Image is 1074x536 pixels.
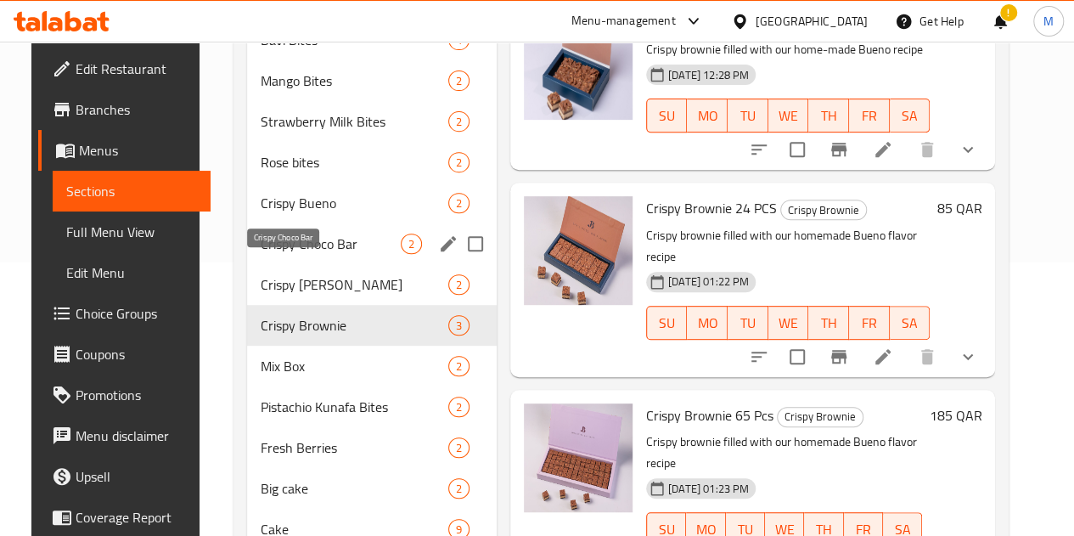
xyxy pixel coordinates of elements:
span: Coupons [76,344,197,364]
button: Branch-specific-item [818,336,859,377]
svg: Show Choices [958,139,978,160]
a: Edit Restaurant [38,48,211,89]
span: Sections [66,181,197,201]
span: Menu disclaimer [76,426,197,446]
div: Crispy Brownie3 [247,305,497,346]
a: Upsell [38,456,211,497]
span: Strawberry Milk Bites [261,111,448,132]
span: WE [775,311,802,336]
button: TU [728,99,768,133]
button: FR [849,306,890,340]
div: Pistachio Kunafa Bites2 [247,386,497,427]
span: Crispy Bueno [261,193,448,213]
button: FR [849,99,890,133]
div: items [448,71,470,91]
span: [DATE] 12:28 PM [661,67,756,83]
div: items [401,234,422,254]
span: SU [654,104,681,128]
span: Mix Box [261,356,448,376]
span: 2 [449,358,469,375]
span: 2 [449,399,469,415]
span: 2 [402,236,421,252]
div: Crispy Bueno2 [247,183,497,223]
div: items [448,356,470,376]
span: [DATE] 01:23 PM [661,481,756,497]
span: TH [815,311,842,336]
span: Crispy Brownie [778,407,863,426]
p: Crispy brownie filled with our homemade Bueno flavor recipe [646,432,922,474]
div: Menu-management [571,11,676,31]
span: TH [815,104,842,128]
div: Mango Bites2 [247,60,497,101]
span: Mango Bites [261,71,448,91]
span: SU [654,311,681,336]
span: FR [856,104,883,128]
span: Full Menu View [66,222,197,242]
span: MO [694,104,721,128]
a: Branches [38,89,211,130]
span: 2 [449,73,469,89]
span: FR [856,311,883,336]
span: 2 [449,481,469,497]
button: MO [687,306,728,340]
h6: 85 QAR [936,196,981,220]
span: Select to update [779,132,815,167]
span: Edit Restaurant [76,59,197,79]
button: show more [947,336,988,377]
span: TU [734,311,762,336]
div: Big cake [261,478,448,499]
span: Pistachio Kunafa Bites [261,397,448,417]
div: Crispy [PERSON_NAME]2 [247,264,497,305]
div: items [448,152,470,172]
span: Choice Groups [76,303,197,324]
button: delete [907,336,947,377]
div: items [448,111,470,132]
span: SA [897,311,924,336]
div: Crispy Berry [261,274,448,295]
button: delete [907,129,947,170]
div: items [448,437,470,458]
div: items [448,274,470,295]
span: Rose bites [261,152,448,172]
span: Promotions [76,385,197,405]
span: M [1043,12,1054,31]
span: Fresh Berries [261,437,448,458]
a: Edit Menu [53,252,211,293]
a: Sections [53,171,211,212]
span: 2 [449,155,469,171]
span: Crispy Choco Bar [261,234,401,254]
span: Coverage Report [76,507,197,528]
div: Crispy Brownie [777,407,863,427]
img: Crispy Brownie 65 Pcs [524,403,633,512]
span: 2 [449,195,469,212]
span: Select to update [779,339,815,375]
button: TH [808,99,849,133]
span: Menus [79,140,197,161]
span: Crispy Brownie 65 Pcs [646,403,773,428]
button: TH [808,306,849,340]
span: Crispy Brownie [261,315,448,336]
button: WE [768,99,809,133]
a: Full Menu View [53,212,211,252]
span: TU [734,104,762,128]
span: Crispy [PERSON_NAME] [261,274,448,295]
span: Branches [76,99,197,120]
span: 3 [449,318,469,334]
span: SA [897,104,924,128]
h6: 185 QAR [929,403,981,427]
div: Crispy Brownie [780,200,867,220]
span: Crispy Brownie 24 PCS [646,195,777,221]
button: edit [436,231,461,257]
a: Edit menu item [873,139,893,160]
span: Crispy Brownie [781,200,866,220]
a: Promotions [38,375,211,415]
div: Big cake2 [247,468,497,509]
div: items [448,193,470,213]
button: SU [646,99,688,133]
